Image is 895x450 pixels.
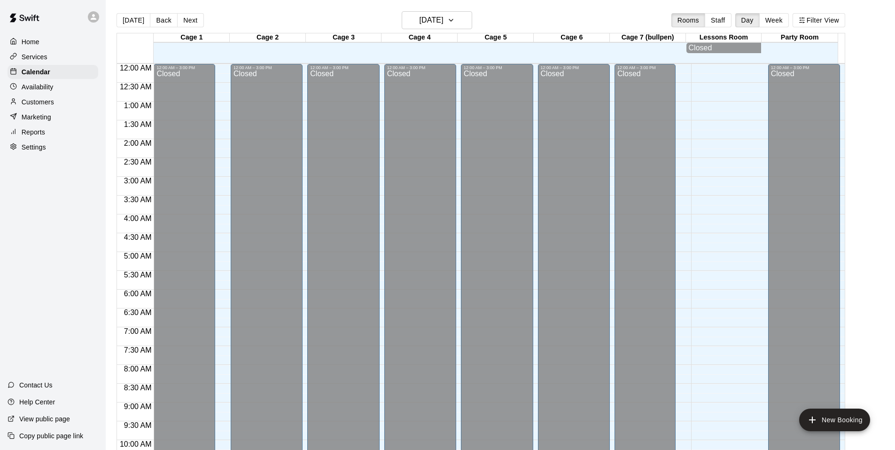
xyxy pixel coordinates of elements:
[122,233,154,241] span: 4:30 AM
[22,52,47,62] p: Services
[19,414,70,424] p: View public page
[122,327,154,335] span: 7:00 AM
[420,14,444,27] h6: [DATE]
[306,33,382,42] div: Cage 3
[689,44,759,52] div: Closed
[230,33,306,42] div: Cage 2
[671,13,705,27] button: Rooms
[22,142,46,152] p: Settings
[686,33,762,42] div: Lessons Room
[19,380,53,390] p: Contact Us
[122,421,154,429] span: 9:30 AM
[156,65,212,70] div: 12:00 AM – 3:00 PM
[534,33,610,42] div: Cage 6
[19,397,55,407] p: Help Center
[117,64,154,72] span: 12:00 AM
[22,112,51,122] p: Marketing
[8,50,98,64] a: Services
[122,102,154,110] span: 1:00 AM
[771,65,837,70] div: 12:00 AM – 3:00 PM
[8,95,98,109] a: Customers
[381,33,458,42] div: Cage 4
[122,214,154,222] span: 4:00 AM
[122,384,154,392] span: 8:30 AM
[8,80,98,94] a: Availability
[793,13,845,27] button: Filter View
[122,177,154,185] span: 3:00 AM
[233,65,300,70] div: 12:00 AM – 3:00 PM
[22,127,45,137] p: Reports
[19,431,83,441] p: Copy public page link
[117,13,150,27] button: [DATE]
[464,65,530,70] div: 12:00 AM – 3:00 PM
[458,33,534,42] div: Cage 5
[122,252,154,260] span: 5:00 AM
[117,440,154,448] span: 10:00 AM
[735,13,760,27] button: Day
[122,365,154,373] span: 8:00 AM
[122,271,154,279] span: 5:30 AM
[122,403,154,411] span: 9:00 AM
[22,82,54,92] p: Availability
[387,65,453,70] div: 12:00 AM – 3:00 PM
[122,196,154,204] span: 3:30 AM
[759,13,789,27] button: Week
[22,67,50,77] p: Calendar
[541,65,607,70] div: 12:00 AM – 3:00 PM
[150,13,178,27] button: Back
[122,158,154,166] span: 2:30 AM
[122,120,154,128] span: 1:30 AM
[122,346,154,354] span: 7:30 AM
[8,110,98,124] a: Marketing
[8,35,98,49] a: Home
[762,33,838,42] div: Party Room
[177,13,203,27] button: Next
[610,33,686,42] div: Cage 7 (bullpen)
[22,97,54,107] p: Customers
[8,65,98,79] a: Calendar
[117,83,154,91] span: 12:30 AM
[122,308,154,316] span: 6:30 AM
[8,140,98,154] a: Settings
[617,65,673,70] div: 12:00 AM – 3:00 PM
[705,13,732,27] button: Staff
[122,139,154,147] span: 2:00 AM
[402,11,472,29] button: [DATE]
[154,33,230,42] div: Cage 1
[799,409,870,431] button: add
[310,65,376,70] div: 12:00 AM – 3:00 PM
[122,290,154,298] span: 6:00 AM
[8,125,98,139] a: Reports
[22,37,39,47] p: Home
